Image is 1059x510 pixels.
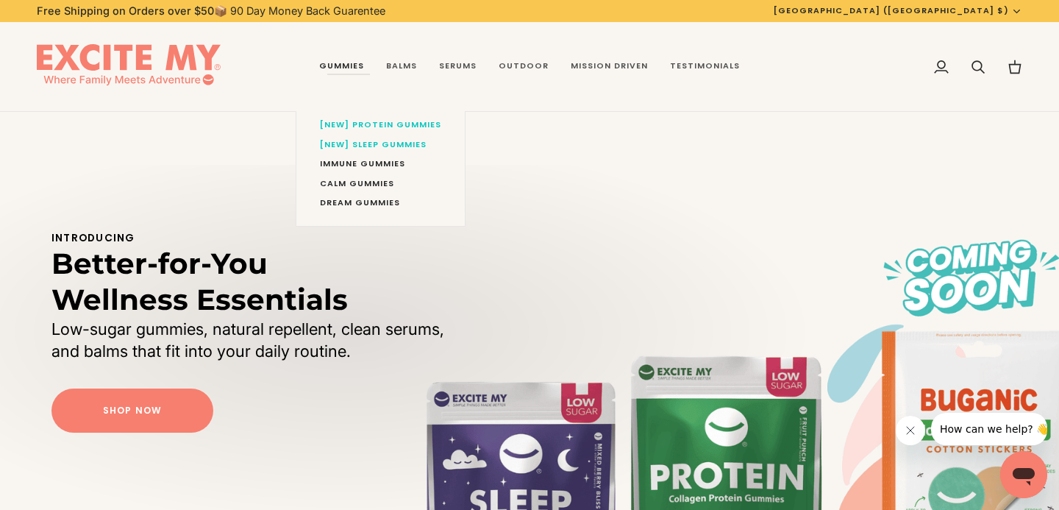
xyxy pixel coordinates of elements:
iframe: Message from company [931,413,1047,445]
a: Shop Now [51,389,213,433]
span: Outdoor [499,60,549,72]
span: Testimonials [670,60,740,72]
div: Gummies [NEW] Protein Gummies [NEW] SLEEP Gummies IMMUNE Gummies CALM Gummies DREAM Gummies [308,22,375,112]
a: Testimonials [659,22,751,112]
a: [NEW] SLEEP Gummies [320,135,441,155]
span: CALM Gummies [320,178,441,190]
span: [NEW] Protein Gummies [320,119,441,131]
iframe: Close message [896,416,925,445]
a: CALM Gummies [320,174,441,194]
a: Balms [375,22,428,112]
a: Gummies [308,22,375,112]
span: Mission Driven [571,60,648,72]
button: [GEOGRAPHIC_DATA] ([GEOGRAPHIC_DATA] $) [763,4,1033,17]
a: Outdoor [488,22,560,112]
a: Mission Driven [560,22,659,112]
a: DREAM Gummies [320,194,441,213]
span: IMMUNE Gummies [320,158,441,170]
iframe: Button to launch messaging window [1000,451,1047,498]
span: Balms [386,60,417,72]
p: 📦 90 Day Money Back Guarentee [37,3,385,19]
strong: Free Shipping on Orders over $50 [37,4,214,17]
span: Serums [439,60,477,72]
a: IMMUNE Gummies [320,155,441,174]
img: EXCITE MY® [37,44,221,90]
a: Serums [428,22,488,112]
span: How can we help? 👋 [9,10,118,22]
span: DREAM Gummies [320,197,441,209]
span: [NEW] SLEEP Gummies [320,139,441,151]
a: [NEW] Protein Gummies [320,116,441,135]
